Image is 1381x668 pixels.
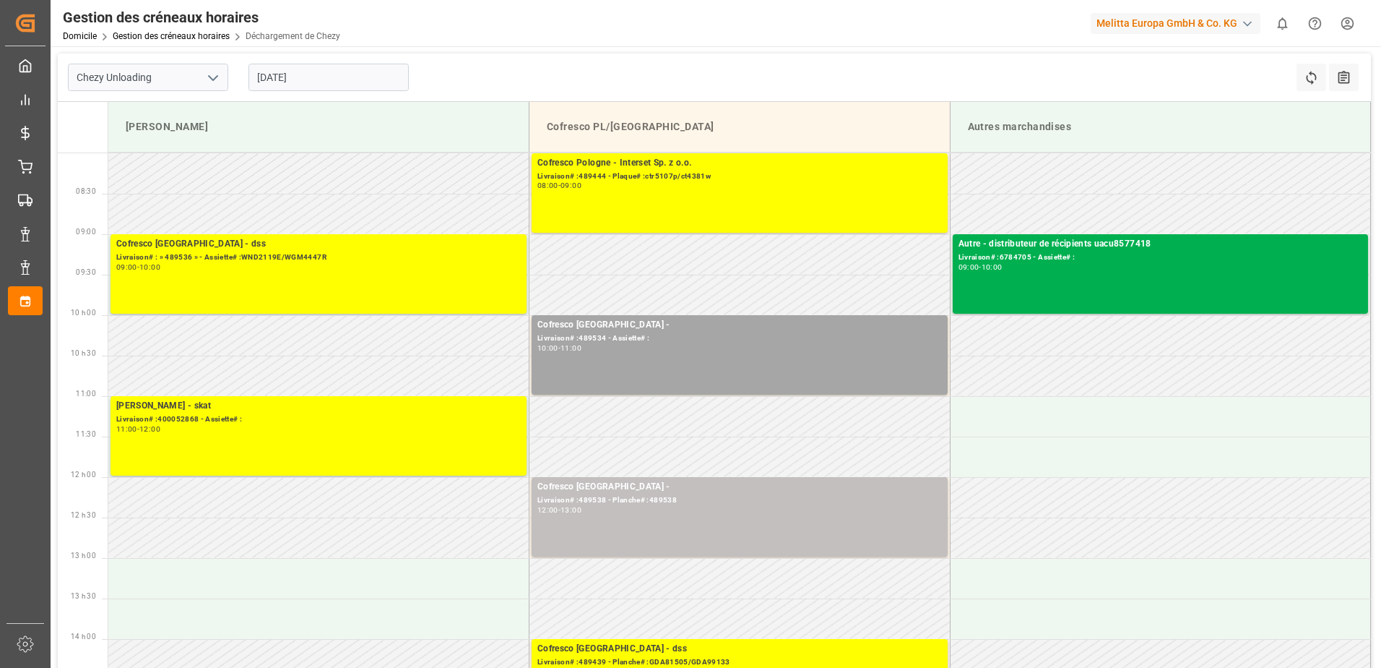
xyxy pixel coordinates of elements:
div: Cofresco PL/[GEOGRAPHIC_DATA] [541,114,938,140]
div: Cofresco [GEOGRAPHIC_DATA] - dss [116,237,521,252]
div: 13:00 [560,507,581,513]
div: 12:00 [139,426,160,432]
button: Afficher 0 nouvelles notifications [1266,7,1299,40]
div: 09:00 [958,264,979,270]
span: 11:30 [76,430,96,438]
button: Ouvrir le menu [202,67,223,89]
input: Type à rechercher/sélectionner [68,64,228,91]
div: [PERSON_NAME] [120,114,517,140]
span: 08:30 [76,187,96,195]
div: 09:00 [560,182,581,189]
div: - [137,426,139,432]
span: 13 h 00 [71,552,96,560]
div: [PERSON_NAME] - skat [116,399,521,414]
div: Cofresco Pologne - Interset Sp. z o.o. [537,156,942,171]
div: Livraison# :489444 - Plaque# :ctr5107p/ct4381w [537,171,942,183]
button: Melitta Europa GmbH & Co. KG [1091,9,1266,37]
div: Autres marchandises [962,114,1359,140]
a: Gestion des créneaux horaires [113,31,230,41]
div: 10:00 [982,264,1003,270]
div: - [558,507,560,513]
button: Centre d’aide [1299,7,1331,40]
div: 10:00 [139,264,160,270]
span: 10 h 30 [71,349,96,357]
span: 14 h 00 [71,633,96,641]
span: 12 h 00 [71,471,96,479]
div: 10:00 [537,345,558,351]
div: Cofresco [GEOGRAPHIC_DATA] - [537,318,942,333]
div: Livraison# :6784705 - Assiette# : [958,252,1363,264]
div: 08:00 [537,182,558,189]
div: Gestion des créneaux horaires [63,7,340,28]
div: Livraison# :489538 - Planche# :489538 [537,494,942,507]
div: Livraison# :489534 - Assiette# : [537,333,942,345]
div: Cofresco [GEOGRAPHIC_DATA] - [537,480,942,494]
div: - [979,264,981,270]
span: 09:30 [76,268,96,276]
div: 11:00 [560,345,581,351]
div: 09:00 [116,264,137,270]
span: 10 h 00 [71,309,96,317]
div: Autre - distributeur de récipients uacu8577418 [958,237,1363,252]
div: Cofresco [GEOGRAPHIC_DATA] - dss [537,642,942,656]
div: - [137,264,139,270]
div: - [558,182,560,189]
div: 11:00 [116,426,137,432]
div: 12:00 [537,507,558,513]
font: Melitta Europa GmbH & Co. KG [1096,16,1237,31]
div: - [558,345,560,351]
div: Livraison# :400052868 - Assiette# : [116,414,521,426]
span: 09:00 [76,228,96,236]
div: Livraison# : » 489536 » - Assiette# :WND2119E/WGM4447R [116,252,521,264]
a: Domicile [63,31,97,41]
span: 11:00 [76,390,96,398]
span: 12 h 30 [71,511,96,519]
span: 13 h 30 [71,592,96,600]
input: JJ-MM-AAAA [248,64,409,91]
